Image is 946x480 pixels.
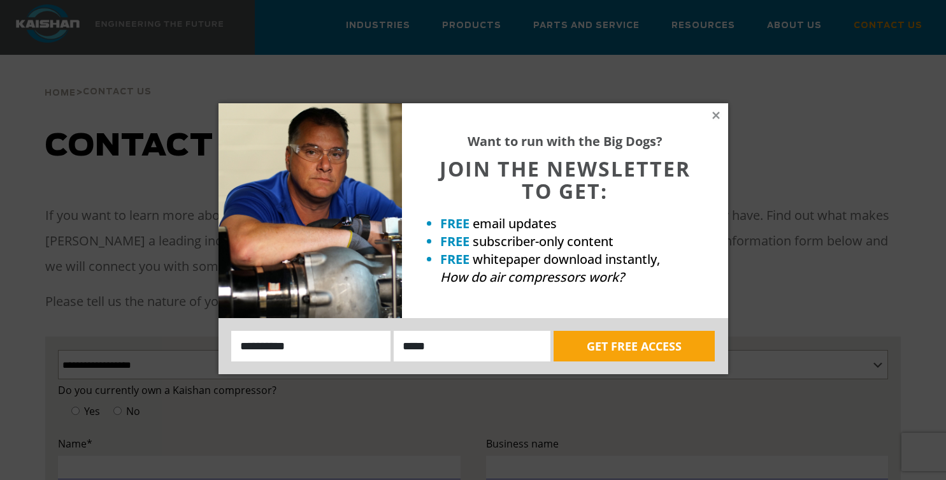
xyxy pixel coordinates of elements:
button: GET FREE ACCESS [554,331,715,361]
strong: FREE [440,233,469,250]
button: Close [710,110,722,121]
strong: Want to run with the Big Dogs? [468,133,663,150]
input: Name: [231,331,391,361]
input: Email [394,331,550,361]
span: email updates [473,215,557,232]
strong: FREE [440,251,469,268]
span: subscriber-only content [473,233,613,250]
span: whitepaper download instantly, [473,251,660,268]
em: How do air compressors work? [440,268,624,286]
span: JOIN THE NEWSLETTER TO GET: [440,155,691,205]
strong: FREE [440,215,469,232]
